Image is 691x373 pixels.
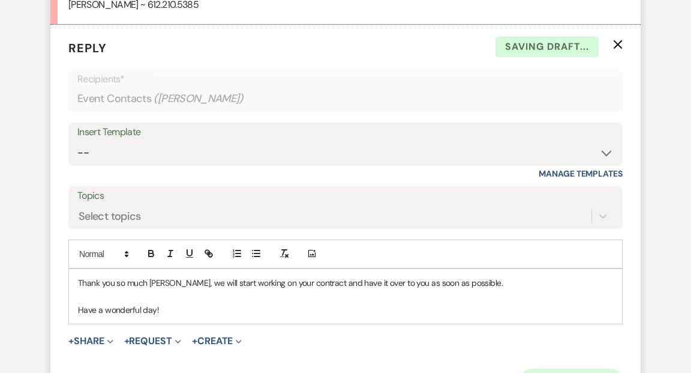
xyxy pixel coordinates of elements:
span: + [68,336,74,346]
span: + [192,336,197,346]
button: Share [68,336,113,346]
div: Insert Template [77,124,614,141]
button: Request [124,336,181,346]
p: Recipients* [77,71,614,87]
div: Select topics [79,208,141,224]
a: Manage Templates [539,168,623,179]
span: Reply [68,40,107,56]
label: Topics [77,187,614,205]
span: Saving draft... [495,37,599,57]
button: Create [192,336,242,346]
p: Thank you so much [PERSON_NAME], we will start working on your contract and have it over to you a... [78,276,613,290]
div: Event Contacts [77,87,614,111]
p: Have a wonderful day! [78,303,613,317]
span: + [124,336,130,346]
span: ( [PERSON_NAME] ) [154,91,244,107]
